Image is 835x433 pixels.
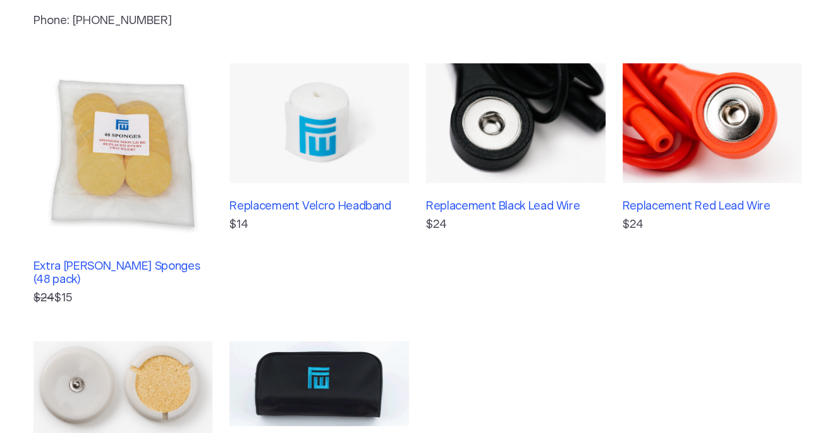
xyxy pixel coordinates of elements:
img: Fisher Wallace Pouch [229,341,409,426]
h3: Replacement Black Lead Wire [426,200,606,214]
p: Phone: [PHONE_NUMBER] [34,13,549,30]
img: Replacement Black Lead Wire [426,63,606,183]
p: $14 [229,216,409,234]
p: $24 [426,216,606,234]
a: Replacement Red Lead Wire$24 [623,63,802,307]
img: Replacement Red Lead Wire [623,63,802,183]
img: Replacement Velcro Headband [229,63,409,183]
p: $24 [623,216,802,234]
p: $15 [34,290,213,307]
a: Replacement Velcro Headband$14 [229,63,409,307]
h3: Extra [PERSON_NAME] Sponges (48 pack) [34,260,213,287]
a: Replacement Black Lead Wire$24 [426,63,606,307]
a: Extra [PERSON_NAME] Sponges (48 pack) $24$15 [34,63,213,307]
s: $24 [34,292,54,304]
img: Extra Fisher Wallace Sponges (48 pack) [34,63,213,243]
h3: Replacement Velcro Headband [229,200,409,214]
h3: Replacement Red Lead Wire [623,200,802,214]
